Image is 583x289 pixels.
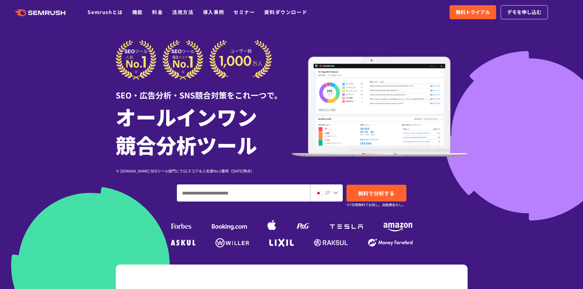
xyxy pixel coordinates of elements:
[264,8,307,16] a: 資料ダウンロード
[172,8,193,16] a: 活用方法
[152,8,163,16] a: 料金
[358,189,394,197] span: 無料で分析する
[507,8,541,16] span: デモを申し込む
[324,189,330,196] span: JP
[346,185,406,202] a: 無料で分析する
[234,8,255,16] a: セミナー
[450,5,496,19] a: 無料トライアル
[88,8,123,16] a: Semrushとは
[346,202,405,208] small: ※7日間無料でお試し。自動課金なし。
[456,8,490,16] span: 無料トライアル
[501,5,548,19] a: デモを申し込む
[177,185,310,201] input: ドメイン、キーワードまたはURLを入力してください
[116,102,292,159] h1: オールインワン 競合分析ツール
[203,8,224,16] a: 導入事例
[116,80,292,101] div: SEO・広告分析・SNS競合対策をこれ一つで。
[132,8,143,16] a: 機能
[116,168,292,174] div: ※ [DOMAIN_NAME] SEOツール部門にてG2スコア＆人気度No.1獲得（[DATE]時点）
